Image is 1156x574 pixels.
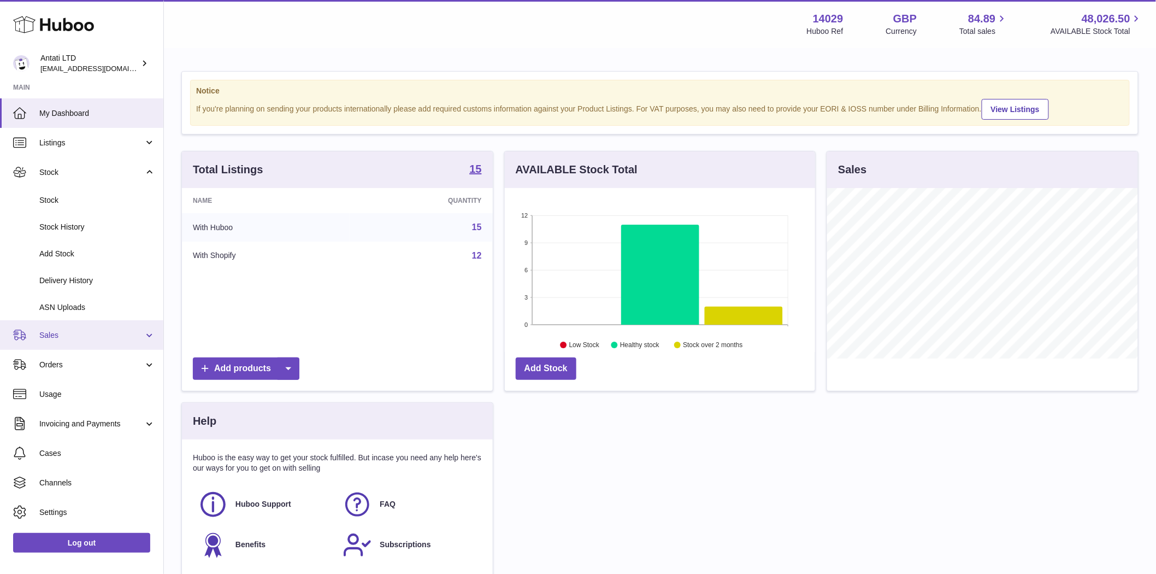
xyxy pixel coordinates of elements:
span: 84.89 [968,11,995,26]
span: Stock [39,167,144,178]
text: Healthy stock [620,342,660,349]
a: Subscriptions [343,530,476,560]
span: Benefits [235,540,266,550]
span: AVAILABLE Stock Total [1051,26,1143,37]
div: Antati LTD [40,53,139,74]
text: 0 [524,321,528,328]
text: 6 [524,267,528,273]
img: internalAdmin-14029@internal.huboo.com [13,55,30,72]
a: Add products [193,358,299,380]
span: FAQ [380,499,396,509]
h3: Sales [838,162,866,177]
a: 15 [472,222,482,232]
a: 15 [469,163,481,177]
a: FAQ [343,490,476,519]
a: View Listings [982,99,1049,120]
span: ASN Uploads [39,302,155,313]
span: Stock History [39,222,155,232]
text: Stock over 2 months [683,342,742,349]
span: Channels [39,478,155,488]
text: Low Stock [569,342,600,349]
strong: GBP [893,11,917,26]
text: 9 [524,239,528,246]
span: 48,026.50 [1082,11,1130,26]
a: 84.89 Total sales [959,11,1008,37]
span: Subscriptions [380,540,430,550]
a: Add Stock [516,358,576,380]
span: [EMAIL_ADDRESS][DOMAIN_NAME] [40,64,161,73]
a: Benefits [198,530,332,560]
span: Total sales [959,26,1008,37]
span: Add Stock [39,249,155,259]
a: Huboo Support [198,490,332,519]
span: Stock [39,195,155,206]
text: 3 [524,294,528,301]
span: Settings [39,507,155,518]
span: Huboo Support [235,499,291,509]
span: Orders [39,360,144,370]
span: Usage [39,389,155,400]
td: With Huboo [182,213,350,242]
span: My Dashboard [39,108,155,119]
span: Cases [39,448,155,459]
strong: 15 [469,163,481,174]
h3: Help [193,414,216,429]
a: 12 [472,251,482,260]
p: Huboo is the easy way to get your stock fulfilled. But incase you need any help here's our ways f... [193,453,482,473]
div: Huboo Ref [807,26,844,37]
th: Quantity [350,188,493,213]
strong: Notice [196,86,1124,96]
strong: 14029 [813,11,844,26]
div: If you're planning on sending your products internationally please add required customs informati... [196,97,1124,120]
span: Listings [39,138,144,148]
a: 48,026.50 AVAILABLE Stock Total [1051,11,1143,37]
td: With Shopify [182,242,350,270]
th: Name [182,188,350,213]
div: Currency [886,26,917,37]
a: Log out [13,533,150,553]
span: Delivery History [39,276,155,286]
h3: Total Listings [193,162,263,177]
span: Invoicing and Payments [39,419,144,429]
text: 12 [521,212,528,219]
h3: AVAILABLE Stock Total [516,162,638,177]
span: Sales [39,330,144,341]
